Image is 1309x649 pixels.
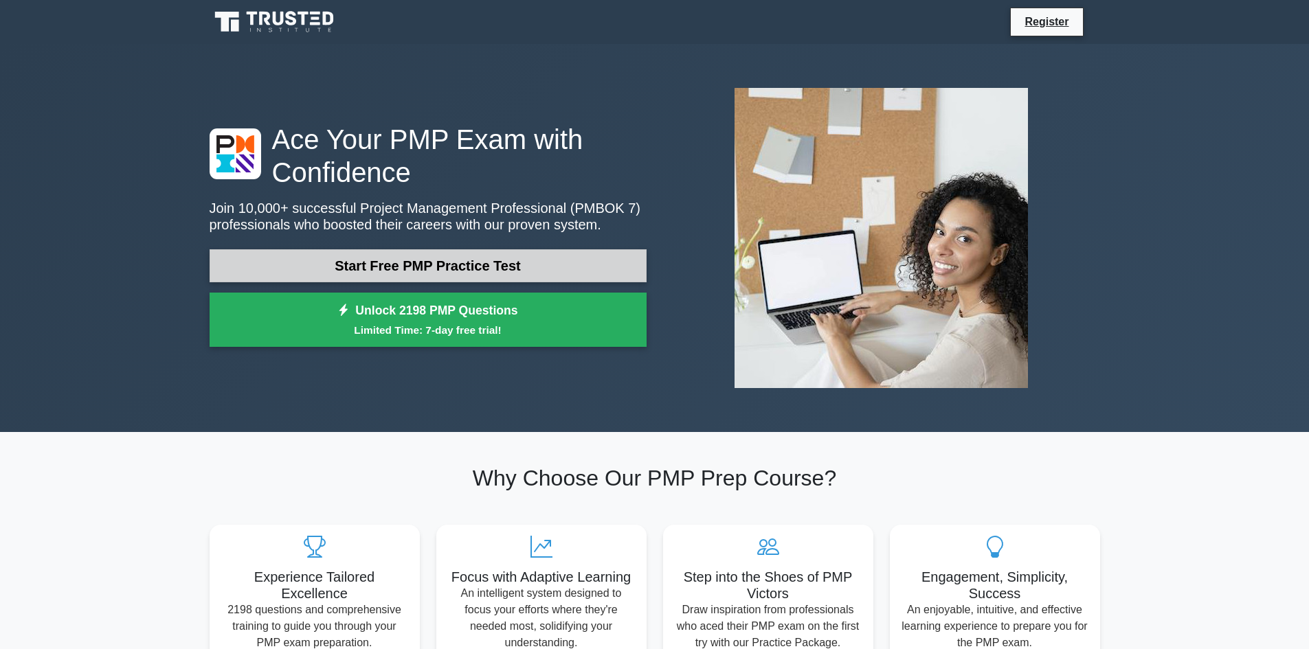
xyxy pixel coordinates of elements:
h5: Experience Tailored Excellence [221,569,409,602]
small: Limited Time: 7-day free trial! [227,322,629,338]
a: Register [1016,13,1077,30]
p: Join 10,000+ successful Project Management Professional (PMBOK 7) professionals who boosted their... [210,200,647,233]
h5: Engagement, Simplicity, Success [901,569,1089,602]
h5: Focus with Adaptive Learning [447,569,636,585]
a: Start Free PMP Practice Test [210,249,647,282]
h5: Step into the Shoes of PMP Victors [674,569,862,602]
a: Unlock 2198 PMP QuestionsLimited Time: 7-day free trial! [210,293,647,348]
h1: Ace Your PMP Exam with Confidence [210,123,647,189]
h2: Why Choose Our PMP Prep Course? [210,465,1100,491]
